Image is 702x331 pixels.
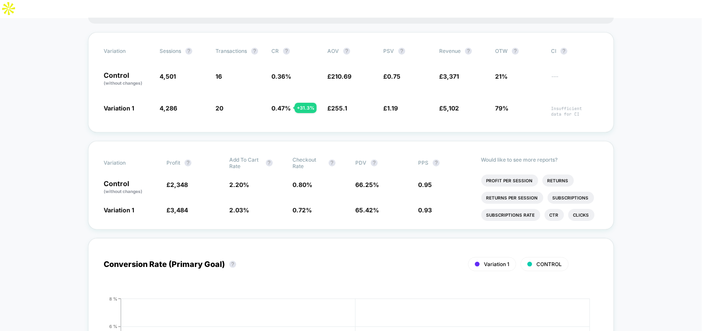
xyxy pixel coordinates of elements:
span: Revenue [439,48,461,54]
span: (without changes) [104,80,142,86]
li: Returns Per Session [481,192,543,204]
span: 0.93 [418,206,432,214]
span: --- [551,74,598,86]
span: 4,501 [160,73,176,80]
button: ? [560,48,567,55]
button: ? [283,48,290,55]
span: Sessions [160,48,181,54]
span: 0.36 % [271,73,291,80]
li: Subscriptions [548,192,594,204]
span: 255.1 [331,104,347,112]
span: Add To Cart Rate [230,156,262,169]
span: 2,348 [170,181,188,188]
p: Would like to see more reports? [481,156,599,163]
span: £ [439,104,459,112]
span: 16 [216,73,222,80]
span: Variation 1 [484,261,509,267]
span: PDV [355,159,366,166]
span: (without changes) [104,189,142,194]
button: ? [185,159,191,166]
button: ? [398,48,405,55]
tspan: 6 % [109,324,117,329]
button: ? [251,48,258,55]
span: 66.25 % [355,181,379,188]
tspan: 8 % [109,296,117,301]
span: 210.69 [331,73,351,80]
button: ? [229,261,236,268]
span: 0.47 % [271,104,291,112]
button: ? [185,48,192,55]
span: CONTROL [536,261,562,267]
button: ? [329,159,336,166]
li: Returns [542,175,574,187]
span: AOV [327,48,339,54]
li: Ctr [545,209,564,221]
span: 3,484 [170,206,188,214]
span: PPS [418,159,428,166]
span: Profit [166,159,180,166]
span: 21% [495,73,508,80]
span: OTW [495,48,542,55]
span: £ [383,104,398,112]
span: PSV [383,48,394,54]
span: Insufficient data for CI [551,106,598,117]
button: ? [371,159,378,166]
span: Checkout Rate [292,156,324,169]
button: ? [512,48,519,55]
span: Transactions [216,48,247,54]
span: 0.75 [387,73,400,80]
span: 4,286 [160,104,177,112]
span: 2.03 % [230,206,249,214]
span: £ [383,73,400,80]
span: £ [327,104,347,112]
li: Subscriptions Rate [481,209,540,221]
span: 20 [216,104,223,112]
span: 0.80 % [292,181,312,188]
span: £ [166,181,188,188]
span: 1.19 [387,104,398,112]
button: ? [465,48,472,55]
button: ? [266,159,273,166]
span: 0.95 [418,181,432,188]
span: Variation 1 [104,104,134,112]
span: CI [551,48,598,55]
button: ? [343,48,350,55]
span: 3,371 [443,73,459,80]
span: CR [271,48,279,54]
span: 65.42 % [355,206,379,214]
span: 2.20 % [230,181,249,188]
div: + 31.3 % [295,103,317,113]
li: Clicks [568,209,594,221]
span: Variation [104,156,151,169]
span: 5,102 [443,104,459,112]
button: ? [433,159,440,166]
span: 0.72 % [292,206,312,214]
span: Variation [104,48,151,55]
span: 79% [495,104,508,112]
span: £ [439,73,459,80]
p: Control [104,180,158,195]
span: £ [166,206,188,214]
p: Control [104,72,151,86]
span: Variation 1 [104,206,134,214]
li: Profit Per Session [481,175,538,187]
span: £ [327,73,351,80]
